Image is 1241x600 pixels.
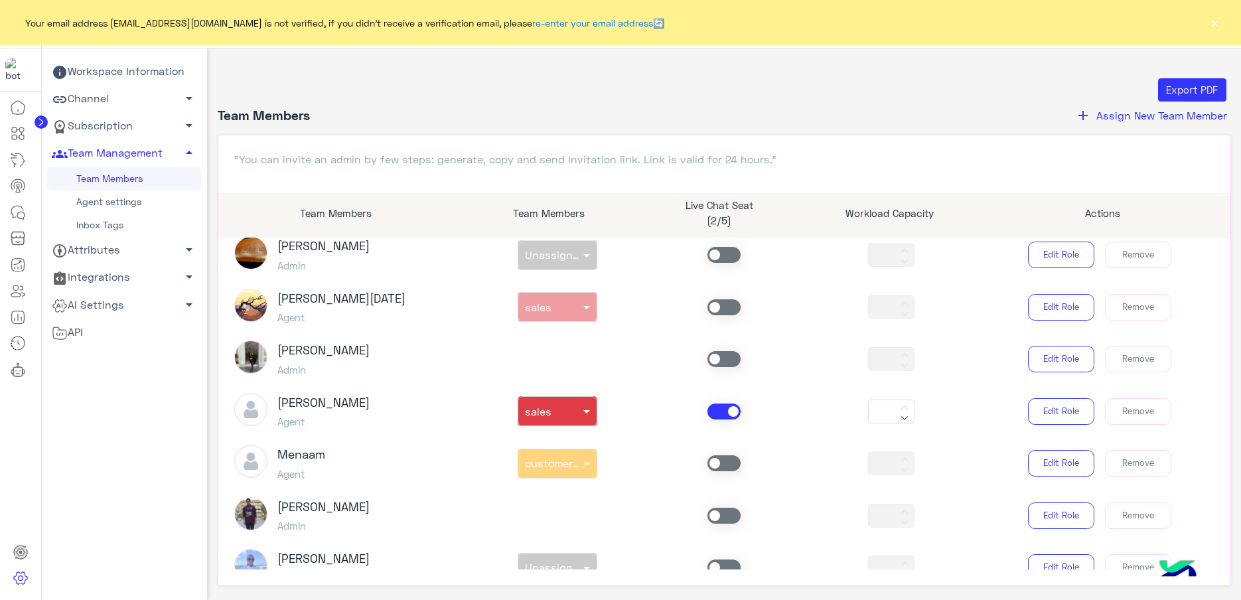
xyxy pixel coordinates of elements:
button: Edit Role [1028,294,1094,321]
img: picture [234,236,267,269]
h3: [PERSON_NAME][DATE] [277,291,405,306]
span: Export PDF [1166,84,1218,96]
span: Your email address [EMAIL_ADDRESS][DOMAIN_NAME] is not verified, if you didn't receive a verifica... [25,16,664,30]
p: "You can invite an admin by few steps: generate, copy and send Invitation link. Link is valid for... [234,151,1215,167]
button: Edit Role [1028,242,1094,268]
a: Team Management [46,140,202,167]
span: arrow_drop_down [181,269,197,285]
a: Team Members [46,167,202,190]
h5: Admin [277,520,370,532]
button: Export PDF [1158,78,1226,102]
a: Agent settings [46,190,202,214]
p: Live Chat Seat [644,198,794,213]
button: Edit Role [1028,346,1094,372]
button: Edit Role [1028,502,1094,529]
h3: [PERSON_NAME] [277,343,370,358]
h3: [PERSON_NAME] [277,552,370,566]
h3: Menaam [277,447,325,462]
img: defaultAdmin.png [234,445,267,478]
button: Remove [1105,294,1171,321]
img: 713415422032625 [5,58,29,82]
span: Assign New Team Member [1096,109,1227,121]
span: arrow_drop_down [181,117,197,133]
h5: Agent [277,415,370,427]
button: Remove [1105,398,1171,425]
img: picture [234,340,267,374]
img: picture [234,549,267,582]
img: defaultAdmin.png [234,393,267,426]
a: Subscription [46,113,202,140]
button: Remove [1105,450,1171,477]
a: AI Settings [46,291,202,319]
p: Actions [985,206,1220,221]
h4: Team Members [218,107,310,124]
i: add [1075,108,1091,123]
button: × [1208,16,1221,29]
span: sales [525,405,551,417]
p: (2/5) [644,213,794,228]
button: Edit Role [1028,554,1094,581]
a: Attributes [46,237,202,264]
p: Workload Capacity [814,206,965,221]
a: Inbox Tags [46,214,202,237]
img: picture [234,497,267,530]
span: arrow_drop_down [181,242,197,258]
h5: Admin [277,364,370,376]
button: addAssign New Team Member [1071,107,1231,124]
span: API [52,324,83,341]
h5: Admin [277,260,370,271]
button: Remove [1105,346,1171,372]
h5: Agent [277,468,325,480]
p: Team Members [218,206,454,221]
button: Edit Role [1028,450,1094,477]
h5: Agent [277,311,405,323]
button: Edit Role [1028,398,1094,425]
img: hulul-logo.png [1155,547,1201,593]
p: Team Members [474,206,624,221]
button: Remove [1105,242,1171,268]
h3: [PERSON_NAME] [277,500,370,514]
span: arrow_drop_down [181,90,197,106]
h3: [PERSON_NAME] [277,239,370,254]
button: Remove [1105,554,1171,581]
a: Integrations [46,264,202,291]
a: re-enter your email address [532,17,653,29]
h3: [PERSON_NAME] [277,396,370,410]
a: API [46,319,202,346]
button: Remove [1105,502,1171,529]
img: ACg8ocJAd9cmCV_lg36ov6Kt_yM79juuS8Adv9pU2f3caa9IOlWTjQo=s96-c [234,289,267,322]
span: arrow_drop_up [181,145,197,161]
a: Channel [46,86,202,113]
span: arrow_drop_down [181,297,197,313]
a: Workspace Information [46,58,202,86]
